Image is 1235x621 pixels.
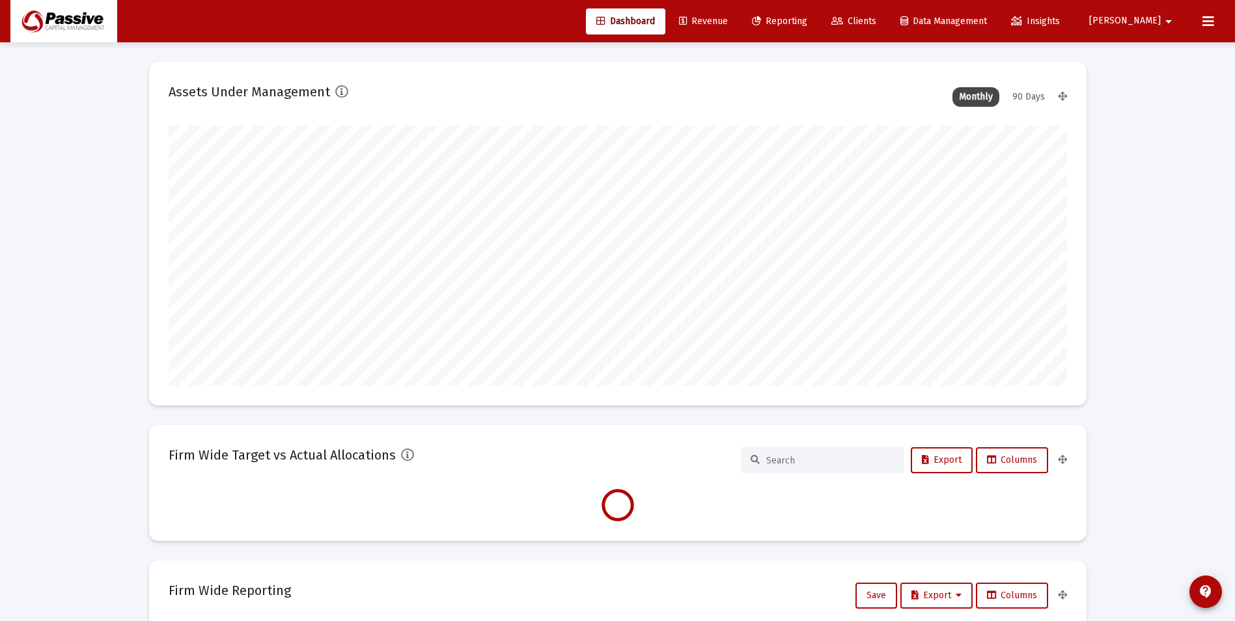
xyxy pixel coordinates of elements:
[169,81,330,102] h2: Assets Under Management
[169,580,291,601] h2: Firm Wide Reporting
[169,445,396,465] h2: Firm Wide Target vs Actual Allocations
[742,8,818,34] a: Reporting
[1161,8,1176,34] mat-icon: arrow_drop_down
[900,583,973,609] button: Export
[1074,8,1192,34] button: [PERSON_NAME]
[669,8,738,34] a: Revenue
[586,8,665,34] a: Dashboard
[867,590,886,601] span: Save
[855,583,897,609] button: Save
[922,454,962,465] span: Export
[752,16,807,27] span: Reporting
[20,8,107,34] img: Dashboard
[1089,16,1161,27] span: [PERSON_NAME]
[900,16,987,27] span: Data Management
[911,447,973,473] button: Export
[952,87,999,107] div: Monthly
[679,16,728,27] span: Revenue
[976,583,1048,609] button: Columns
[987,454,1037,465] span: Columns
[821,8,887,34] a: Clients
[1001,8,1070,34] a: Insights
[831,16,876,27] span: Clients
[890,8,997,34] a: Data Management
[911,590,962,601] span: Export
[976,447,1048,473] button: Columns
[987,590,1037,601] span: Columns
[1011,16,1060,27] span: Insights
[1198,584,1214,600] mat-icon: contact_support
[766,455,894,466] input: Search
[596,16,655,27] span: Dashboard
[1006,87,1051,107] div: 90 Days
